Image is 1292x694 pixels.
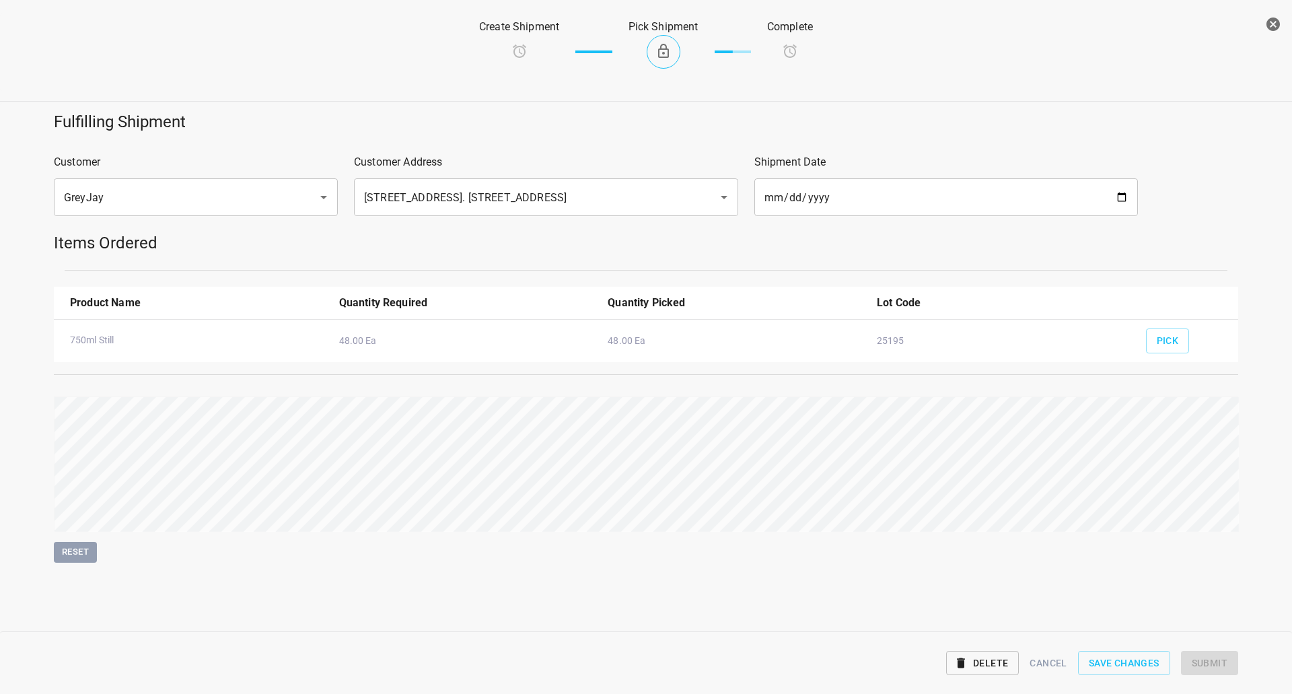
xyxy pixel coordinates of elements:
p: Quantity Picked [608,295,861,311]
p: Pick Shipment [629,19,698,35]
button: Open [314,188,333,207]
p: Complete [767,19,813,35]
span: Reset [61,545,90,560]
p: Quantity Required [339,295,592,311]
span: Delete [957,655,1008,672]
button: Save Changes [1078,651,1170,676]
span: Pick [1157,333,1179,349]
button: Open [715,188,733,207]
p: Lot Code [877,295,1130,311]
p: 25195 [877,334,1130,348]
button: Pick [1146,328,1190,353]
h5: Items Ordered [54,232,1238,254]
button: Delete [946,651,1019,676]
p: 48.00 Ea [339,334,592,348]
span: Cancel [1030,655,1067,672]
p: Create Shipment [479,19,559,35]
p: Customer [54,154,338,170]
p: 48.00 Ea [608,334,861,348]
p: Shipment Date [754,154,1139,170]
button: Cancel [1024,651,1072,676]
button: Reset [54,542,97,563]
h5: Fulfilling Shipment [54,111,1238,133]
p: Customer Address [354,154,738,170]
p: Product Name [70,295,323,311]
span: Save Changes [1089,655,1159,672]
